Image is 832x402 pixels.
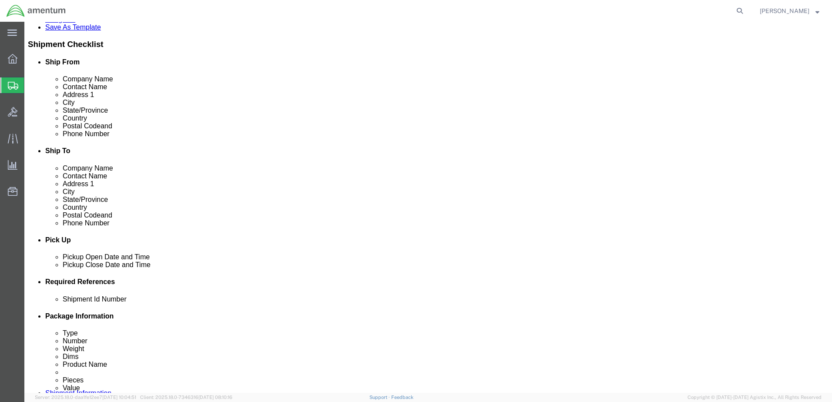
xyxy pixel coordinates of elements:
span: Server: 2025.18.0-daa1fe12ee7 [35,395,136,400]
a: Support [369,395,391,400]
span: Client: 2025.18.0-7346316 [140,395,232,400]
span: Lucy Dowling [760,6,809,16]
span: Copyright © [DATE]-[DATE] Agistix Inc., All Rights Reserved [688,394,822,401]
img: logo [6,4,66,17]
iframe: FS Legacy Container [24,22,832,393]
span: [DATE] 10:04:51 [102,395,136,400]
span: [DATE] 08:10:16 [198,395,232,400]
a: Feedback [391,395,413,400]
button: [PERSON_NAME] [759,6,820,16]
